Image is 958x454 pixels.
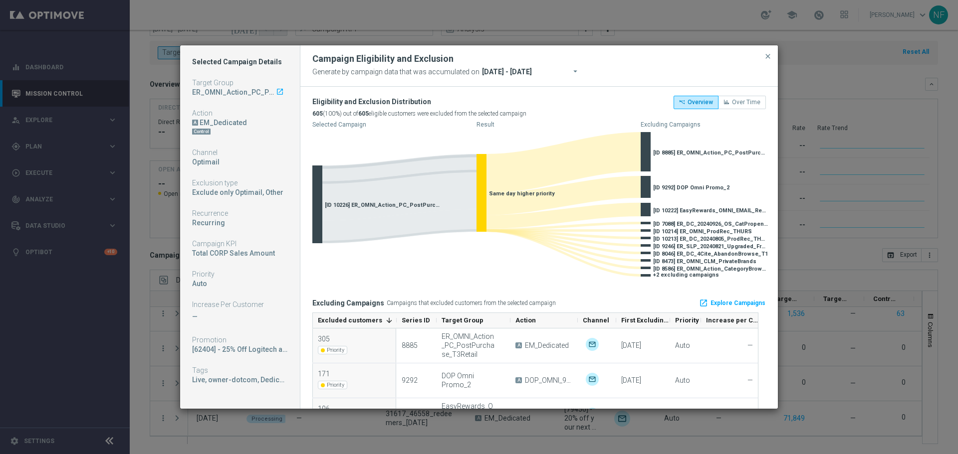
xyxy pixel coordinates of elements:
text: Result [477,121,494,128]
i: launch [276,88,284,96]
div: DN [192,127,288,136]
text: Excluding Campaigns [641,121,701,128]
div: Exclusion type [192,178,288,187]
span: [ID 9292] DOP Omni Promo_2 [653,184,729,191]
div: ER_OMNI_Action_PC_PostPurchase_T3Retail_06022025 [192,88,275,97]
i: launch [699,299,708,307]
div: Total CORP Sales Amount [192,249,288,258]
span: [ID 8885] ER_OMNI_Action_PC_PostPurchase_T3Retail [653,150,768,156]
span: EM_Dedicated [525,341,569,350]
a: launchExplore Campaigns [699,296,766,310]
div: 02 Oct 2025, Thursday [621,376,641,385]
div: Channel [192,148,288,157]
div: Eligibility and Exclusion Distribution [312,96,526,108]
span: — [747,341,753,349]
div: DOP Omni Promo_2 [442,371,504,389]
div: EM_Dedicated [200,118,247,127]
div: (100%) out of eligible customers were excluded from the selected campaign [312,108,526,120]
h2: Campaign Eligibility and Exclusion [312,53,454,65]
h1: Selected Campaign Details [192,57,288,66]
span: [ID 10226] ER_OMNI_Action_PC_PostPurchase_T3Retail_06022025 [325,202,440,208]
span: DOP_OMNI_9AM [525,376,572,385]
span: Over Time [732,99,760,106]
div: 02 Oct 2025, Thursday [621,341,641,350]
i: arrow_drop_down [571,66,581,76]
div: Optimail [192,157,288,166]
span: [ID 8046] ER_DC_4Cite_AbandonBrowse_T1 [653,251,768,257]
div: EasyRewards_OMNI_EMAIL_Reoccurring_SLP-Offers [442,402,504,429]
div: Auto [675,341,690,350]
img: Optimail [586,373,599,386]
span: Generate by campaign data that was accumulated on [312,65,479,78]
span: Excluded customers [318,316,382,324]
img: Optimail [586,338,599,351]
div: ER_OMNI_Action_PC_PostPurchase_T3Retail [442,332,504,359]
h1: Excluding Campaigns [312,299,384,307]
span: Increase per Customer [706,316,759,324]
div: Recurring [192,218,288,227]
div: Promotion [192,335,288,344]
div: Recurrence [192,209,288,218]
span: [ID 10213] ER_DC_20240805_ProdRec_THURS_RED [653,236,768,242]
span: A [515,377,522,383]
span: close [764,52,772,60]
div: Auto [675,376,690,385]
span: [ID 9246] ER_SLP_20240821_Upgraded_FromNew [653,243,768,250]
span: [ID 8586] ER_OMNI_Action_CategoryBrowse_OS [653,266,768,272]
div: Campaign KPI [192,239,288,248]
div: ER_OMNI_Action_PC_PostPurchase_T3Retail_06022025 [192,88,288,97]
button: Over Time [718,96,766,109]
div: Live, owner-dotcom, Dedicated, Omni-Dotcom, Personalization, live, Dotcom Dedicated, omni-dotcom [192,375,288,384]
div: Target Group [192,78,288,87]
b: 605 [312,110,323,117]
span: Priority [318,346,347,354]
span: Series ID [402,316,430,324]
span: A [515,342,522,348]
div: Action [192,109,288,118]
div: 171 [318,369,350,378]
div: A [192,120,198,126]
div: Auto [192,279,288,288]
input: Select date range [479,65,592,79]
b: 605 [358,110,369,117]
img: Optimail [586,408,599,421]
span: Overview [688,99,713,106]
span: Target Group [442,316,483,324]
span: Channel [583,316,609,324]
span: Exclude only Optimail, Other [192,188,283,196]
div: 9292 [402,376,418,385]
span: [ID 10214] ER_OMNI_ProdRec_THURS [653,228,752,235]
span: Same day higher priority [489,190,555,197]
div: 305 [318,334,350,343]
span: First Excluding Occurrence [621,316,670,324]
span: Campaigns that excluded customers from the selected campaign [387,300,556,306]
button: arrow_drop_down [570,65,584,80]
span: Action [515,316,536,324]
p: — [192,312,288,321]
span: — [747,376,753,384]
div: Priority [192,270,288,279]
button: Overview [674,96,718,109]
div: 106 [318,404,350,413]
div: Tags [192,366,288,375]
span: Priority [675,316,699,324]
div: Control [192,129,211,135]
div: EM_Dedicated [192,118,288,127]
a: launch [275,88,284,97]
span: +2 excluding campaigns [653,272,719,278]
span: [ID 7088] ER_DC_20240926_OS_CatPropensity [653,221,768,227]
div: Increase Per Customer [192,300,288,309]
span: [ID 8473] ER_OMNI_CLM_PrivateBrands [653,258,756,265]
text: Selected Campaign [312,121,366,128]
span: Priority [318,381,347,389]
span: [ID 10222] EasyRewards_OMNI_EMAIL_Reoccurring_SLP-Offers [653,207,768,214]
div: [62404] - 25% Off Logitech accessories. [192,345,288,354]
div: 8885 [402,341,418,350]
